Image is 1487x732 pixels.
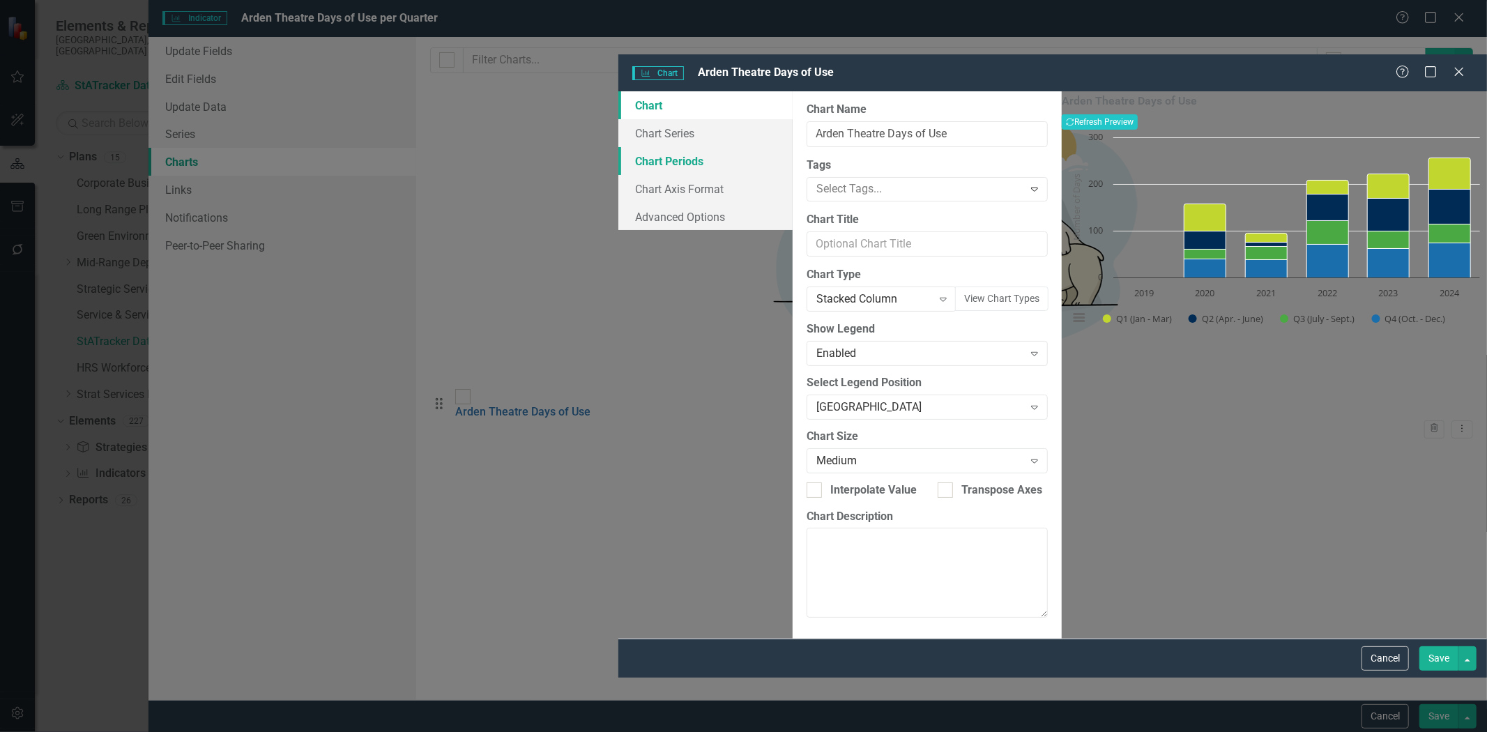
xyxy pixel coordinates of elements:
[807,509,1048,525] label: Chart Description
[1184,249,1226,259] path: 2020, 22. Q3 (July - Sept.).
[807,102,1048,118] label: Chart Name
[830,482,922,498] div: Interpolate Values
[1280,313,1356,325] button: Show Q3 (July - Sept.)
[632,66,684,80] span: Chart
[1429,189,1471,224] path: 2024, 75. Q2 (Apr. - June).
[1103,313,1173,325] button: Show Q1 (Jan - Mar)
[807,429,1048,445] label: Chart Size
[1293,312,1355,325] text: Q3 (July - Sept.)
[1307,180,1349,194] path: 2022, 29. Q1 (Jan - Mar).
[816,452,1023,468] div: Medium
[1184,259,1226,277] path: 2020, 39. Q4 (Oct. - Dec.).
[618,147,793,175] a: Chart Periods
[1062,95,1487,107] h3: Arden Theatre Days of Use
[807,267,1048,283] label: Chart Type
[1429,158,1471,189] path: 2024, 67. Q1 (Jan - Mar).
[1116,312,1172,325] text: Q1 (Jan - Mar)
[1246,259,1288,277] path: 2021, 38. Q4 (Oct. - Dec.).
[1307,220,1349,244] path: 2022, 50. Q3 (July - Sept.).
[1246,246,1288,259] path: 2021, 29. Q3 (July - Sept.).
[1144,243,1471,277] g: Q4 (Oct. - Dec.), bar series 4 of 4 with 6 bars.
[1429,243,1471,277] path: 2024, 74. Q4 (Oct. - Dec.).
[1098,270,1103,283] text: 0
[1144,220,1471,259] g: Q3 (July - Sept.), bar series 3 of 4 with 6 bars.
[1368,231,1410,248] path: 2023, 37. Q3 (July - Sept.).
[955,287,1048,311] button: View Chart Types
[807,212,1048,228] label: Chart Title
[1368,248,1410,277] path: 2023, 62. Q4 (Oct. - Dec.).
[1385,312,1446,325] text: Q4 (Oct. - Dec.)
[1362,646,1409,671] button: Cancel
[1368,174,1410,198] path: 2023, 52. Q1 (Jan - Mar).
[1088,224,1103,236] text: 100
[1318,287,1337,299] text: 2022
[618,119,793,147] a: Chart Series
[807,231,1048,257] input: Optional Chart Title
[807,158,1048,174] label: Tags
[1144,189,1471,249] g: Q2 (Apr. - June), bar series 2 of 4 with 6 bars.
[618,175,793,203] a: Chart Axis Format
[1246,242,1288,246] path: 2021, 8. Q2 (Apr. - June).
[698,66,834,79] span: Arden Theatre Days of Use
[618,203,793,231] a: Advanced Options
[1184,204,1226,231] path: 2020, 59. Q1 (Jan - Mar).
[1307,244,1349,277] path: 2022, 71. Q4 (Oct. - Dec.).
[1440,287,1460,299] text: 2024
[1070,174,1083,241] text: Number of Days
[807,375,1048,391] label: Select Legend Position
[1069,308,1089,328] button: View chart menu, Chart
[1062,130,1487,340] div: Chart. Highcharts interactive chart.
[1307,194,1349,220] path: 2022, 58. Q2 (Apr. - June).
[1062,130,1487,340] svg: Interactive chart
[1196,287,1215,299] text: 2020
[816,399,1023,415] div: [GEOGRAPHIC_DATA]
[1429,224,1471,243] path: 2024, 40. Q3 (July - Sept.).
[1368,198,1410,231] path: 2023, 70. Q2 (Apr. - June).
[1134,287,1154,299] text: 2019
[1372,313,1448,325] button: Show Q4 (Oct. - Dec.)
[618,91,793,119] a: Chart
[1088,177,1103,190] text: 200
[961,482,1042,498] div: Transpose Axes
[1246,233,1288,242] path: 2021, 20. Q1 (Jan - Mar).
[807,321,1048,337] label: Show Legend
[1184,231,1226,249] path: 2020, 38. Q2 (Apr. - June).
[1419,646,1458,671] button: Save
[1379,287,1398,299] text: 2023
[1062,114,1138,130] button: Refresh Preview
[1189,313,1265,325] button: Show Q2 (Apr. - June)
[1202,312,1263,325] text: Q2 (Apr. - June)
[816,346,1023,362] div: Enabled
[1256,287,1276,299] text: 2021
[1088,130,1103,143] text: 300
[816,291,932,307] div: Stacked Column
